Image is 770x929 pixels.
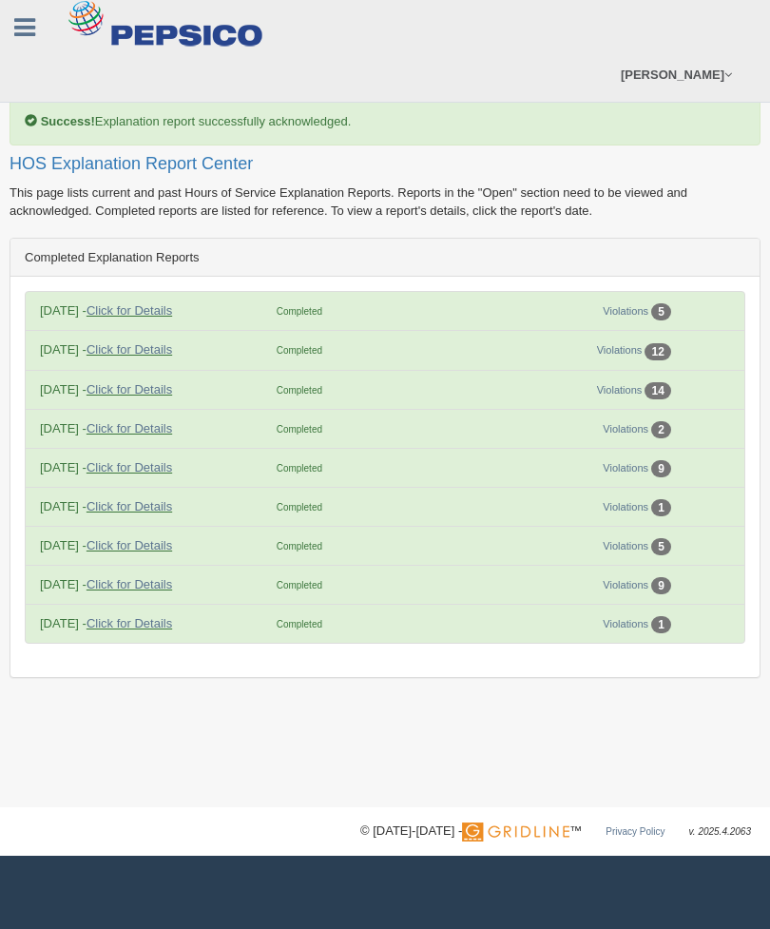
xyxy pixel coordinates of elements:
[651,499,671,516] div: 1
[10,239,760,277] div: Completed Explanation Reports
[651,303,671,320] div: 5
[603,501,648,513] a: Violations
[30,497,267,515] div: [DATE] -
[30,380,267,398] div: [DATE] -
[87,499,172,513] a: Click for Details
[645,343,670,360] div: 12
[277,306,322,317] span: Completed
[30,536,267,554] div: [DATE] -
[645,382,670,399] div: 14
[30,614,267,632] div: [DATE] -
[597,344,643,356] a: Violations
[651,616,671,633] div: 1
[277,345,322,356] span: Completed
[597,384,643,396] a: Violations
[606,826,664,837] a: Privacy Policy
[462,823,569,842] img: Gridline
[689,826,751,837] span: v. 2025.4.2063
[87,538,172,552] a: Click for Details
[277,385,322,396] span: Completed
[87,577,172,591] a: Click for Details
[603,423,648,435] a: Violations
[277,463,322,474] span: Completed
[30,301,267,319] div: [DATE] -
[87,382,172,397] a: Click for Details
[603,618,648,629] a: Violations
[277,502,322,513] span: Completed
[651,421,671,438] div: 2
[87,342,172,357] a: Click for Details
[603,540,648,552] a: Violations
[87,303,172,318] a: Click for Details
[603,462,648,474] a: Violations
[277,619,322,629] span: Completed
[603,579,648,590] a: Violations
[10,155,760,174] h2: HOS Explanation Report Center
[30,575,267,593] div: [DATE] -
[603,305,648,317] a: Violations
[651,460,671,477] div: 9
[30,340,267,358] div: [DATE] -
[87,460,172,474] a: Click for Details
[277,541,322,552] span: Completed
[611,48,741,102] a: [PERSON_NAME]
[30,458,267,476] div: [DATE] -
[360,822,751,842] div: © [DATE]-[DATE] - ™
[87,421,172,435] a: Click for Details
[30,419,267,437] div: [DATE] -
[87,616,172,630] a: Click for Details
[651,538,671,555] div: 5
[277,424,322,435] span: Completed
[651,577,671,594] div: 9
[41,114,95,128] b: Success!
[277,580,322,590] span: Completed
